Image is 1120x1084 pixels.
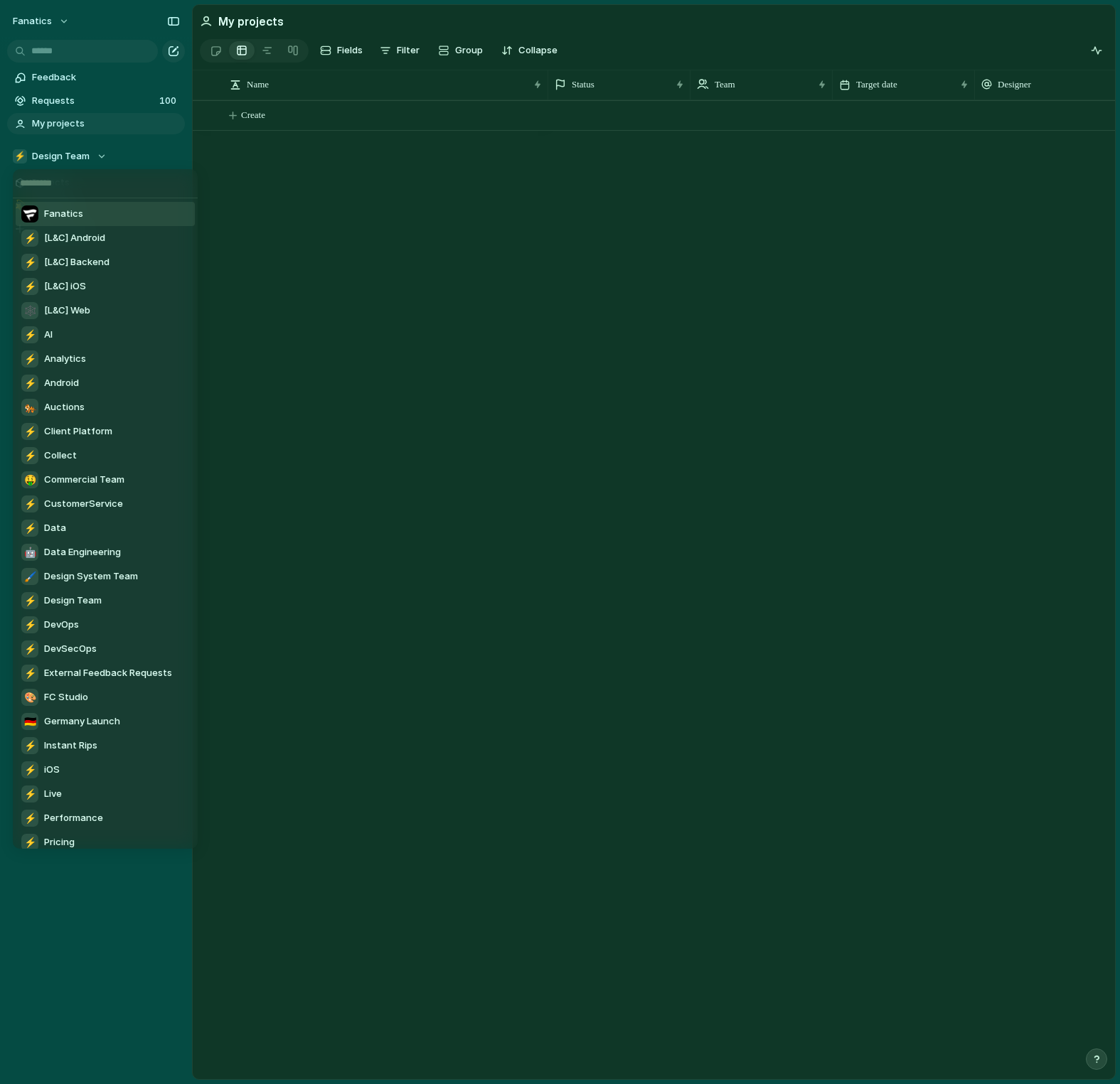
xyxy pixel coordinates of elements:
[44,207,83,221] span: Fanatics
[21,568,38,585] div: 🖌
[44,497,123,511] span: CustomerService
[21,592,38,609] div: ⚡
[21,254,38,271] div: ⚡
[21,230,38,247] div: ⚡
[44,835,75,849] span: Pricing
[44,473,124,487] span: Commercial Team
[21,689,38,706] div: 🎨
[44,328,53,342] span: AI
[21,761,38,778] div: ⚡
[21,834,38,851] div: ⚡
[21,640,38,658] div: ⚡
[21,665,38,682] div: ⚡
[44,449,77,463] span: Collect
[44,811,103,825] span: Performance
[21,326,38,343] div: ⚡
[44,376,79,390] span: Android
[21,810,38,827] div: ⚡
[44,569,138,584] span: Design System Team
[21,520,38,537] div: ⚡
[44,521,66,535] span: Data
[44,714,120,729] span: Germany Launch
[21,302,38,319] div: 🕸
[21,375,38,392] div: ⚡
[21,616,38,633] div: ⚡
[44,304,90,318] span: [L&C] Web
[21,544,38,561] div: 🤖
[44,666,172,680] span: External Feedback Requests
[21,713,38,730] div: 🇩🇪
[44,594,102,608] span: Design Team
[44,787,62,801] span: Live
[21,350,38,367] div: ⚡
[44,618,79,632] span: DevOps
[21,423,38,440] div: ⚡
[44,424,112,439] span: Client Platform
[44,739,97,753] span: Instant Rips
[44,642,97,656] span: DevSecOps
[44,231,105,245] span: [L&C] Android
[21,495,38,513] div: ⚡
[44,352,86,366] span: Analytics
[21,737,38,754] div: ⚡
[44,279,86,294] span: [L&C] iOS
[21,278,38,295] div: ⚡
[21,447,38,464] div: ⚡
[21,785,38,803] div: ⚡
[21,471,38,488] div: 🤑
[44,255,110,269] span: [L&C] Backend
[21,399,38,416] div: 🐅
[44,400,85,414] span: Auctions
[44,763,60,777] span: iOS
[44,690,88,704] span: FC Studio
[44,545,121,559] span: Data Engineering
